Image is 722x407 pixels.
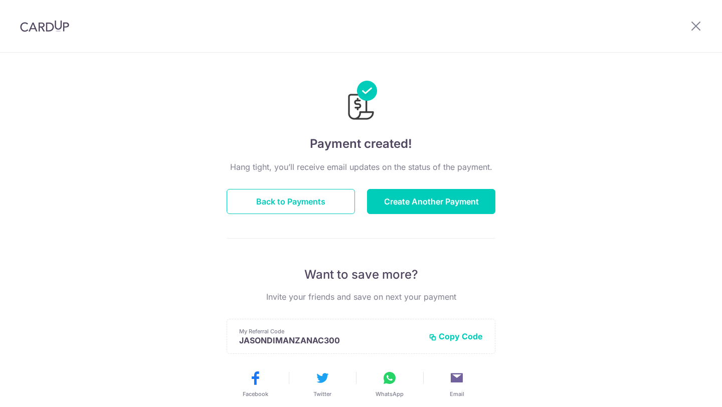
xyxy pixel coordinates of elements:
button: Copy Code [429,331,483,341]
span: WhatsApp [376,390,404,398]
span: Twitter [313,390,331,398]
button: WhatsApp [360,370,419,398]
span: Email [450,390,464,398]
p: Want to save more? [227,267,495,283]
button: Facebook [226,370,285,398]
button: Email [427,370,486,398]
button: Create Another Payment [367,189,495,214]
p: My Referral Code [239,327,421,335]
span: Facebook [243,390,268,398]
p: Hang tight, you’ll receive email updates on the status of the payment. [227,161,495,173]
img: Payments [345,81,377,123]
p: JASONDIMANZANAC300 [239,335,421,345]
p: Invite your friends and save on next your payment [227,291,495,303]
img: CardUp [20,20,69,32]
button: Back to Payments [227,189,355,214]
button: Twitter [293,370,352,398]
h4: Payment created! [227,135,495,153]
